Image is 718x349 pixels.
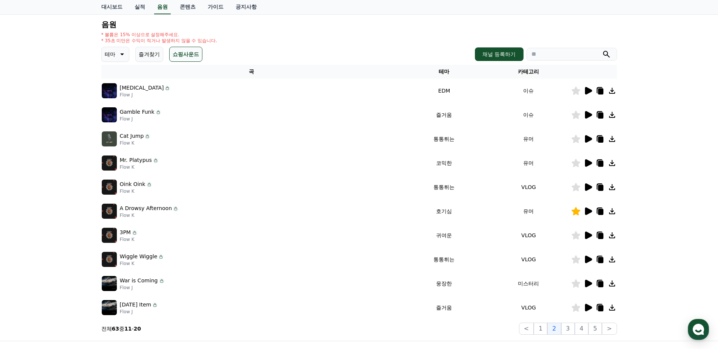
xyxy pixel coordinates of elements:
[50,239,97,258] a: 대화
[116,250,126,256] span: 설정
[486,79,571,103] td: 이슈
[402,79,486,103] td: EDM
[402,271,486,296] td: 웅장한
[402,199,486,223] td: 호기심
[486,151,571,175] td: 유머
[120,229,131,236] p: 3PM
[120,132,144,140] p: Cat Jump
[602,323,617,335] button: >
[102,228,117,243] img: music
[120,188,152,194] p: Flow K
[561,323,575,335] button: 3
[120,156,152,164] p: Mr. Platypus
[402,65,486,79] th: 테마
[101,325,141,332] p: 전체 중 -
[112,326,119,332] strong: 63
[135,47,163,62] button: 즐겨찾기
[475,47,523,61] button: 채널 등록하기
[519,323,534,335] button: <
[588,323,602,335] button: 5
[102,180,117,195] img: music
[105,49,115,59] p: 테마
[486,199,571,223] td: 유머
[102,155,117,171] img: music
[120,301,152,309] p: [DATE] Item
[402,223,486,247] td: 귀여운
[534,323,547,335] button: 1
[101,47,129,62] button: 테마
[575,323,588,335] button: 4
[547,323,561,335] button: 2
[486,223,571,247] td: VLOG
[120,204,172,212] p: A Drowsy Afternoon
[486,103,571,127] td: 이슈
[102,276,117,291] img: music
[120,164,159,170] p: Flow K
[101,32,217,38] p: * 볼륨은 15% 이상으로 설정해주세요.
[101,20,617,29] h4: 음원
[402,247,486,271] td: 통통튀는
[402,151,486,175] td: 코믹한
[169,47,202,62] button: 쇼핑사운드
[120,253,158,261] p: Wiggle Wiggle
[120,212,179,218] p: Flow K
[124,326,132,332] strong: 11
[120,277,158,285] p: War is Coming
[102,107,117,122] img: music
[402,175,486,199] td: 통통튀는
[120,180,145,188] p: Oink Oink
[402,103,486,127] td: 즐거움
[120,285,165,291] p: Flow J
[486,296,571,320] td: VLOG
[102,300,117,315] img: music
[120,236,138,242] p: Flow K
[486,127,571,151] td: 유머
[102,204,117,219] img: music
[101,38,217,44] p: * 35초 미만은 수익이 적거나 발생하지 않을 수 있습니다.
[120,92,171,98] p: Flow J
[120,140,151,146] p: Flow K
[486,271,571,296] td: 미스터리
[97,239,145,258] a: 설정
[120,108,155,116] p: Gamble Funk
[134,326,141,332] strong: 20
[102,131,117,146] img: music
[102,83,117,98] img: music
[486,65,571,79] th: 카테고리
[486,175,571,199] td: VLOG
[120,309,158,315] p: Flow J
[102,252,117,267] img: music
[120,116,161,122] p: Flow J
[402,127,486,151] td: 통통튀는
[2,239,50,258] a: 홈
[24,250,28,256] span: 홈
[101,65,402,79] th: 곡
[120,84,164,92] p: [MEDICAL_DATA]
[486,247,571,271] td: VLOG
[402,296,486,320] td: 즐거움
[69,250,78,256] span: 대화
[120,261,164,267] p: Flow K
